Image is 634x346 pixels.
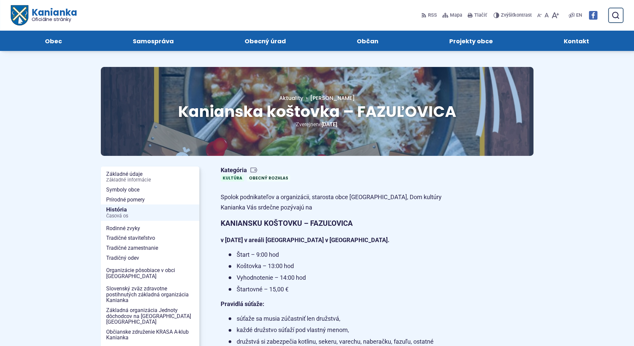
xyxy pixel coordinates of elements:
span: Občianske združenie KRASA A-klub Kanianka [106,327,194,343]
a: Kontakt [535,31,618,51]
span: História [106,204,194,221]
a: Rodinné zvyky [101,223,199,233]
a: Symboly obce [101,185,199,195]
a: Kultúra [221,174,244,181]
li: Koštovka – 13:00 hod [229,261,457,271]
strong: KANIANSKU KOŠTOVKU – FAZUĽOVICA [221,219,353,227]
span: Symboly obce [106,185,194,195]
span: Kontakt [564,31,589,51]
a: Základné údajeZákladné informácie [101,169,199,185]
span: Samospráva [133,31,174,51]
span: Projekty obce [449,31,493,51]
span: RSS [428,11,437,19]
img: Prejsť na Facebook stránku [589,11,597,20]
a: Mapa [441,8,464,22]
button: Zväčšiť veľkosť písma [550,8,560,22]
a: Aktuality [279,94,303,102]
a: HistóriaČasová os [101,204,199,221]
span: Zvýšiť [501,12,514,18]
a: Obecný úrad [216,31,315,51]
span: Obecný úrad [245,31,286,51]
a: Občan [328,31,407,51]
a: Obec [16,31,91,51]
a: Slovenský zväz zdravotne postihnutých základná organizácia Kanianka [101,284,199,305]
a: EN [575,11,583,19]
span: Kategória [221,167,293,174]
span: [PERSON_NAME] [310,94,355,102]
span: kontrast [501,13,532,18]
span: Kanianska koštovka – FAZUĽOVICA [178,101,456,122]
li: Vyhodnotenie – 14:00 hod [229,273,457,283]
a: Obecný rozhlas [247,174,290,181]
span: Mapa [450,11,462,19]
span: Časová os [106,213,194,219]
a: Organizácie pôsobiace v obci [GEOGRAPHIC_DATA] [101,265,199,281]
span: Základné údaje [106,169,194,185]
a: Logo Kanianka, prejsť na domovskú stránku. [11,5,77,26]
a: Projekty obce [421,31,522,51]
a: RSS [421,8,438,22]
li: Štartovné – 15,00 € [229,284,457,295]
button: Nastaviť pôvodnú veľkosť písma [543,8,550,22]
span: Tlačiť [474,13,487,18]
li: každé družstvo súťaží pod vlastný menom, [229,325,457,335]
a: Občianske združenie KRASA A-klub Kanianka [101,327,199,343]
li: súťaže sa musia zúčastniť len družstvá, [229,314,457,324]
li: Štart – 9:00 hod [229,250,457,260]
p: Zverejnené . [122,120,512,129]
span: Prírodné pomery [106,195,194,205]
a: Tradičný odev [101,253,199,263]
p: Spolok podnikateľov a organizácii, starosta obce [GEOGRAPHIC_DATA], Dom kultúry Kanianka Vás srde... [221,192,457,212]
a: Samospráva [104,31,202,51]
span: Základná organizácia Jednoty dôchodcov na [GEOGRAPHIC_DATA] [GEOGRAPHIC_DATA] [106,305,194,327]
button: Zvýšiťkontrast [494,8,533,22]
a: Základná organizácia Jednoty dôchodcov na [GEOGRAPHIC_DATA] [GEOGRAPHIC_DATA] [101,305,199,327]
span: EN [576,11,582,19]
span: Tradičné zamestnanie [106,243,194,253]
button: Zmenšiť veľkosť písma [536,8,543,22]
span: Obec [45,31,62,51]
a: Prírodné pomery [101,195,199,205]
span: Tradičný odev [106,253,194,263]
span: Oficiálne stránky [31,17,77,22]
span: Slovenský zväz zdravotne postihnutých základná organizácia Kanianka [106,284,194,305]
strong: Pravidlá súťaže: [221,300,264,307]
span: [DATE] [321,121,337,128]
img: Prejsť na domovskú stránku [11,5,28,26]
span: Základné informácie [106,177,194,183]
button: Tlačiť [466,8,488,22]
span: Organizácie pôsobiace v obci [GEOGRAPHIC_DATA] [106,265,194,281]
a: Tradičné zamestnanie [101,243,199,253]
span: Tradičné staviteľstvo [106,233,194,243]
strong: v [DATE] v areáli [GEOGRAPHIC_DATA] v [GEOGRAPHIC_DATA]. [221,236,389,243]
a: Tradičné staviteľstvo [101,233,199,243]
a: [PERSON_NAME] [303,94,355,102]
span: Rodinné zvyky [106,223,194,233]
span: Kanianka [28,8,77,22]
span: Občan [357,31,378,51]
